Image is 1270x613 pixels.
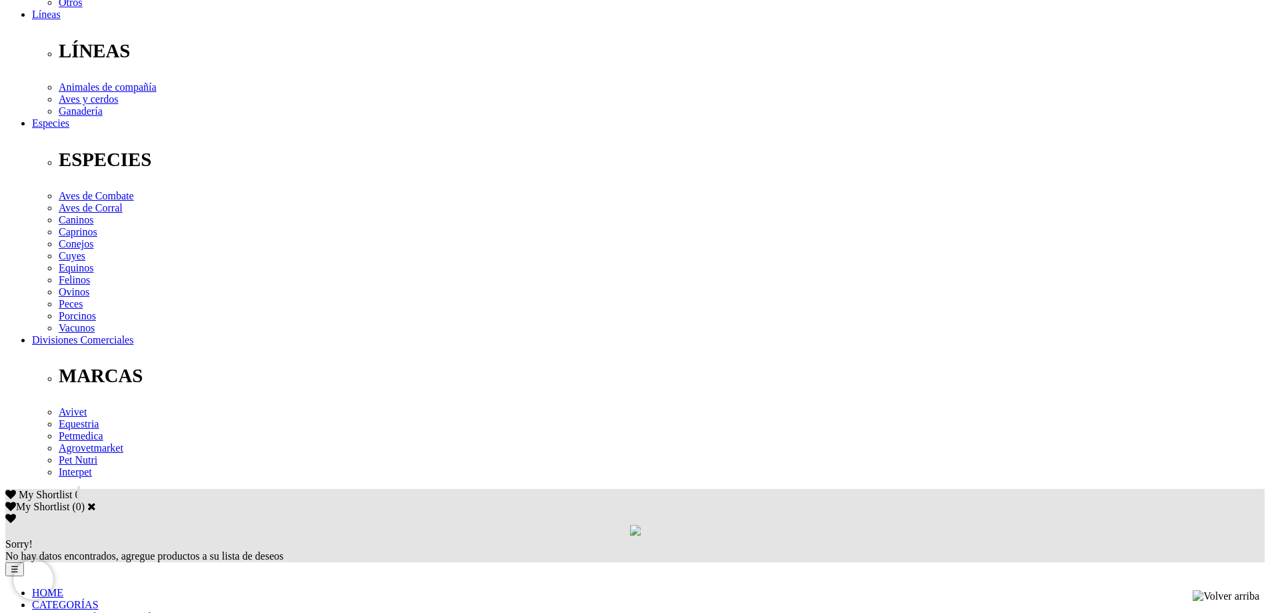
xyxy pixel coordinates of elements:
[59,226,97,237] a: Caprinos
[59,322,95,334] a: Vacunos
[5,501,69,512] label: My Shortlist
[75,489,80,500] span: 0
[59,365,1265,387] p: MARCAS
[59,466,92,478] a: Interpet
[59,406,87,418] a: Avivet
[59,93,118,105] a: Aves y cerdos
[32,117,69,129] a: Especies
[59,190,134,201] a: Aves de Combate
[59,454,97,466] a: Pet Nutri
[59,250,85,261] a: Cuyes
[630,525,641,536] img: loading.gif
[76,501,81,512] label: 0
[59,418,99,430] a: Equestria
[59,202,123,213] a: Aves de Corral
[59,262,93,273] a: Equinos
[72,501,85,512] span: ( )
[59,40,1265,62] p: LÍNEAS
[87,501,96,512] a: Cerrar
[19,489,72,500] span: My Shortlist
[59,81,157,93] a: Animales de compañía
[5,562,24,576] button: ☰
[1193,590,1259,602] img: Volver arriba
[59,430,103,442] a: Petmedica
[59,238,93,249] a: Conejos
[59,214,93,225] a: Caninos
[59,286,89,297] a: Ovinos
[59,149,1265,171] p: ESPECIES
[13,560,53,600] iframe: Brevo live chat
[59,105,103,117] a: Ganadería
[32,9,61,20] a: Líneas
[32,599,99,610] a: CATEGORÍAS
[59,310,96,322] a: Porcinos
[5,538,33,550] span: Sorry!
[59,274,90,285] a: Felinos
[32,334,133,346] a: Divisiones Comerciales
[59,442,123,454] a: Agrovetmarket
[59,298,83,310] a: Peces
[5,538,1265,562] div: No hay datos encontrados, agregue productos a su lista de deseos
